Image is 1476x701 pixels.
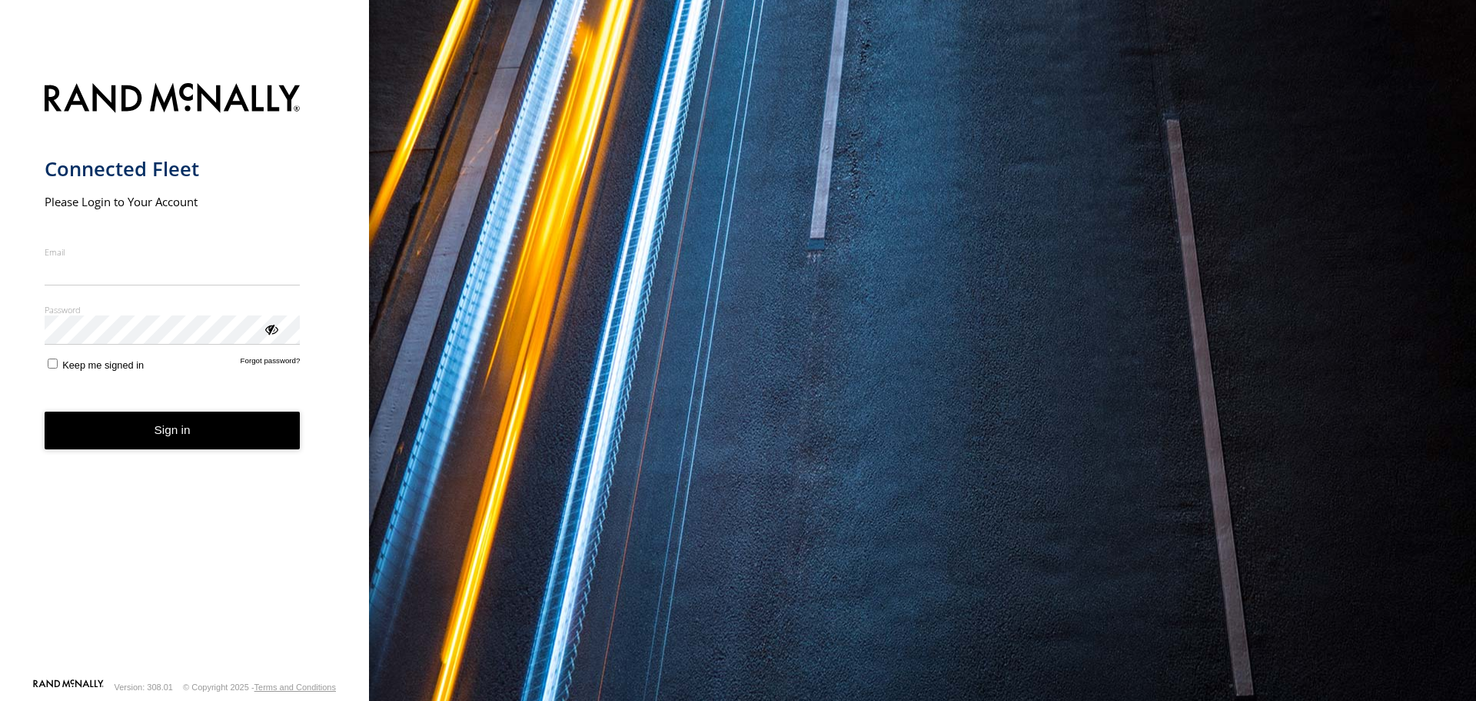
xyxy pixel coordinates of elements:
a: Forgot password? [241,356,301,371]
label: Password [45,304,301,315]
h1: Connected Fleet [45,156,301,182]
input: Keep me signed in [48,359,58,369]
span: Keep me signed in [62,359,144,371]
label: Email [45,246,301,258]
form: main [45,74,325,678]
a: Visit our Website [33,679,104,695]
button: Sign in [45,412,301,449]
h2: Please Login to Your Account [45,194,301,209]
div: ViewPassword [263,321,278,336]
a: Terms and Conditions [254,683,336,692]
img: Rand McNally [45,80,301,119]
div: © Copyright 2025 - [183,683,336,692]
div: Version: 308.01 [115,683,173,692]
